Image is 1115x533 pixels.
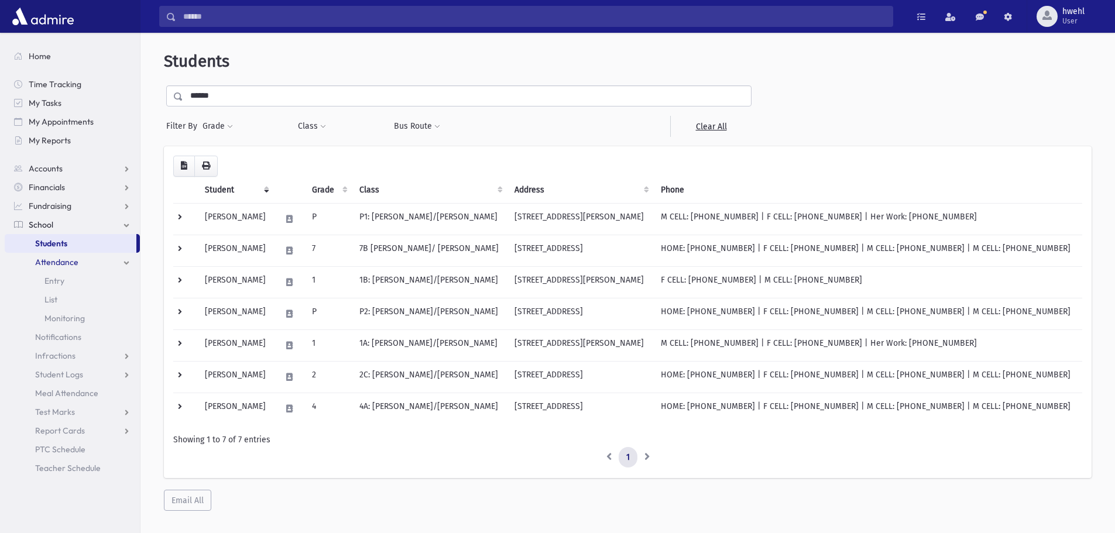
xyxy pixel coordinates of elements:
[5,309,140,328] a: Monitoring
[29,135,71,146] span: My Reports
[654,203,1082,235] td: M CELL: [PHONE_NUMBER] | F CELL: [PHONE_NUMBER] | Her Work: [PHONE_NUMBER]
[352,235,507,266] td: 7B [PERSON_NAME]/ [PERSON_NAME]
[176,6,893,27] input: Search
[29,201,71,211] span: Fundraising
[5,403,140,421] a: Test Marks
[305,203,352,235] td: P
[305,177,352,204] th: Grade: activate to sort column ascending
[5,234,136,253] a: Students
[202,116,234,137] button: Grade
[1062,16,1085,26] span: User
[5,47,140,66] a: Home
[198,361,273,393] td: [PERSON_NAME]
[5,421,140,440] a: Report Cards
[654,177,1082,204] th: Phone
[305,298,352,329] td: P
[164,51,229,71] span: Students
[5,440,140,459] a: PTC Schedule
[5,459,140,477] a: Teacher Schedule
[507,177,654,204] th: Address: activate to sort column ascending
[507,361,654,393] td: [STREET_ADDRESS]
[352,329,507,361] td: 1A: [PERSON_NAME]/[PERSON_NAME]
[507,266,654,298] td: [STREET_ADDRESS][PERSON_NAME]
[654,329,1082,361] td: M CELL: [PHONE_NUMBER] | F CELL: [PHONE_NUMBER] | Her Work: [PHONE_NUMBER]
[5,215,140,234] a: School
[305,361,352,393] td: 2
[44,313,85,324] span: Monitoring
[198,266,273,298] td: [PERSON_NAME]
[5,112,140,131] a: My Appointments
[670,116,752,137] a: Clear All
[5,131,140,150] a: My Reports
[5,328,140,346] a: Notifications
[9,5,77,28] img: AdmirePro
[654,361,1082,393] td: HOME: [PHONE_NUMBER] | F CELL: [PHONE_NUMBER] | M CELL: [PHONE_NUMBER] | M CELL: [PHONE_NUMBER]
[198,177,273,204] th: Student: activate to sort column ascending
[35,257,78,267] span: Attendance
[198,203,273,235] td: [PERSON_NAME]
[29,219,53,230] span: School
[198,235,273,266] td: [PERSON_NAME]
[198,329,273,361] td: [PERSON_NAME]
[5,159,140,178] a: Accounts
[29,163,63,174] span: Accounts
[352,177,507,204] th: Class: activate to sort column ascending
[507,393,654,424] td: [STREET_ADDRESS]
[507,329,654,361] td: [STREET_ADDRESS][PERSON_NAME]
[5,94,140,112] a: My Tasks
[654,235,1082,266] td: HOME: [PHONE_NUMBER] | F CELL: [PHONE_NUMBER] | M CELL: [PHONE_NUMBER] | M CELL: [PHONE_NUMBER]
[35,444,85,455] span: PTC Schedule
[35,388,98,398] span: Meal Attendance
[1062,7,1085,16] span: hwehl
[507,235,654,266] td: [STREET_ADDRESS]
[29,79,81,90] span: Time Tracking
[5,271,140,290] a: Entry
[35,369,83,380] span: Student Logs
[5,346,140,365] a: Infractions
[305,329,352,361] td: 1
[173,434,1082,446] div: Showing 1 to 7 of 7 entries
[194,156,218,177] button: Print
[507,298,654,329] td: [STREET_ADDRESS]
[29,116,94,127] span: My Appointments
[352,393,507,424] td: 4A: [PERSON_NAME]/[PERSON_NAME]
[654,266,1082,298] td: F CELL: [PHONE_NUMBER] | M CELL: [PHONE_NUMBER]
[198,298,273,329] td: [PERSON_NAME]
[352,361,507,393] td: 2C: [PERSON_NAME]/[PERSON_NAME]
[35,332,81,342] span: Notifications
[44,294,57,305] span: List
[173,156,195,177] button: CSV
[29,182,65,192] span: Financials
[166,120,202,132] span: Filter By
[29,98,61,108] span: My Tasks
[35,238,67,249] span: Students
[35,407,75,417] span: Test Marks
[352,266,507,298] td: 1B: [PERSON_NAME]/[PERSON_NAME]
[5,365,140,384] a: Student Logs
[164,490,211,511] button: Email All
[352,203,507,235] td: P1: [PERSON_NAME]/[PERSON_NAME]
[619,447,637,468] a: 1
[352,298,507,329] td: P2: [PERSON_NAME]/[PERSON_NAME]
[654,298,1082,329] td: HOME: [PHONE_NUMBER] | F CELL: [PHONE_NUMBER] | M CELL: [PHONE_NUMBER] | M CELL: [PHONE_NUMBER]
[393,116,441,137] button: Bus Route
[654,393,1082,424] td: HOME: [PHONE_NUMBER] | F CELL: [PHONE_NUMBER] | M CELL: [PHONE_NUMBER] | M CELL: [PHONE_NUMBER]
[5,290,140,309] a: List
[5,197,140,215] a: Fundraising
[305,393,352,424] td: 4
[5,178,140,197] a: Financials
[5,384,140,403] a: Meal Attendance
[44,276,64,286] span: Entry
[507,203,654,235] td: [STREET_ADDRESS][PERSON_NAME]
[305,235,352,266] td: 7
[198,393,273,424] td: [PERSON_NAME]
[297,116,327,137] button: Class
[35,350,76,361] span: Infractions
[29,51,51,61] span: Home
[35,425,85,436] span: Report Cards
[5,75,140,94] a: Time Tracking
[305,266,352,298] td: 1
[35,463,101,473] span: Teacher Schedule
[5,253,140,271] a: Attendance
